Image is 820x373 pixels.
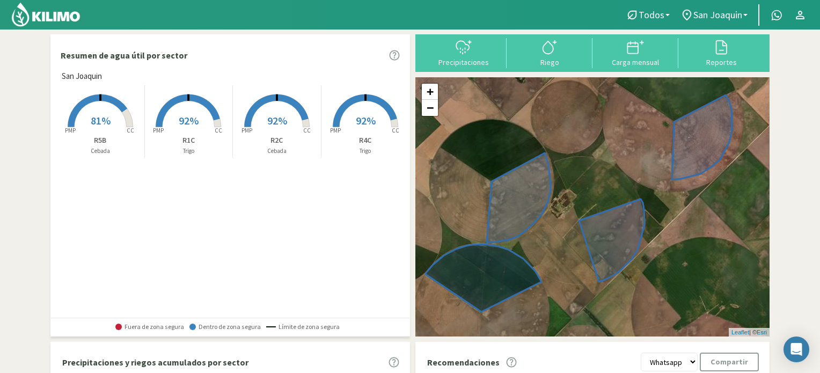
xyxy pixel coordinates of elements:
p: Trigo [321,147,410,156]
tspan: CC [215,127,223,134]
span: 81% [91,114,111,127]
span: 92% [356,114,376,127]
div: Precipitaciones [424,58,503,66]
button: Reportes [678,38,764,67]
div: Open Intercom Messenger [784,337,809,362]
p: R5B [56,135,144,146]
span: Fuera de zona segura [115,323,184,331]
button: Riego [507,38,592,67]
tspan: CC [127,127,134,134]
div: Riego [510,58,589,66]
div: | © [729,328,770,337]
tspan: PMP [153,127,164,134]
tspan: PMP [241,127,252,134]
img: Kilimo [11,2,81,27]
tspan: CC [303,127,311,134]
button: Precipitaciones [421,38,507,67]
p: Cebada [233,147,321,156]
div: Carga mensual [596,58,675,66]
a: Zoom out [422,100,438,116]
p: R2C [233,135,321,146]
p: Precipitaciones y riegos acumulados por sector [62,356,248,369]
span: San Joaquin [62,70,102,83]
button: Carga mensual [592,38,678,67]
a: Zoom in [422,84,438,100]
p: R1C [145,135,233,146]
div: Reportes [682,58,761,66]
span: 92% [179,114,199,127]
span: 92% [267,114,287,127]
tspan: PMP [330,127,341,134]
p: Trigo [145,147,233,156]
span: Todos [639,9,664,20]
span: San Joaquin [693,9,742,20]
p: R4C [321,135,410,146]
a: Esri [757,329,767,335]
span: Límite de zona segura [266,323,340,331]
p: Cebada [56,147,144,156]
a: Leaflet [731,329,749,335]
p: Recomendaciones [427,356,500,369]
p: Resumen de agua útil por sector [61,49,187,62]
span: Dentro de zona segura [189,323,261,331]
tspan: PMP [65,127,76,134]
tspan: CC [392,127,399,134]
